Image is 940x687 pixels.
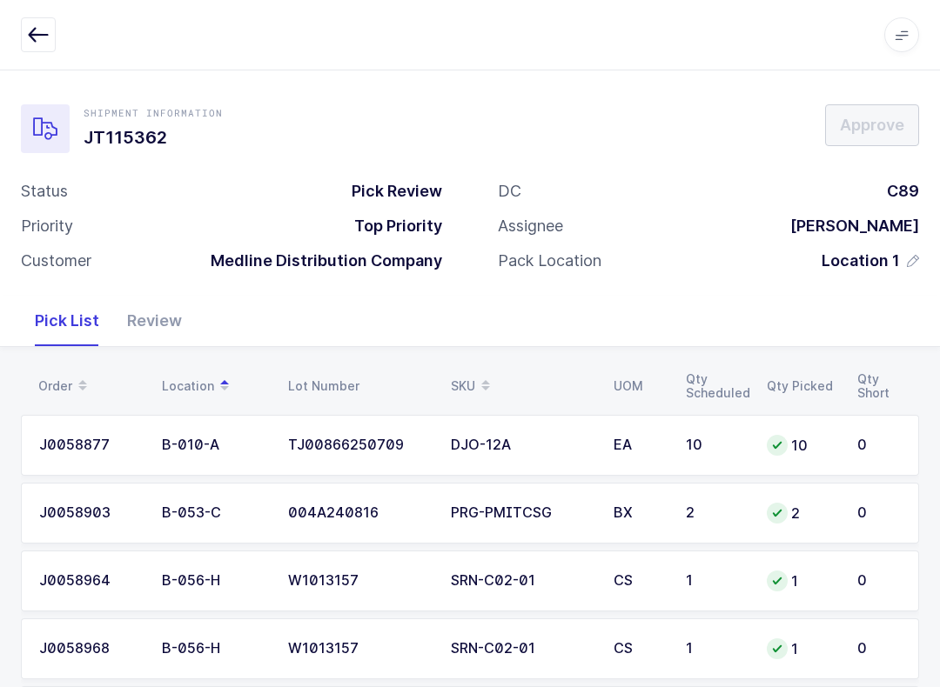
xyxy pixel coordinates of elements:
[162,437,267,453] div: B-010-A
[767,503,836,524] div: 2
[21,216,73,237] div: Priority
[614,379,665,393] div: UOM
[113,296,196,346] div: Review
[39,505,141,521] div: J0058903
[451,505,593,521] div: PRG-PMITCSG
[451,573,593,589] div: SRN-C02-01
[21,296,113,346] div: Pick List
[498,181,521,202] div: DC
[39,641,141,657] div: J0058968
[338,181,442,202] div: Pick Review
[21,181,68,202] div: Status
[686,573,746,589] div: 1
[767,435,836,456] div: 10
[767,570,836,591] div: 1
[84,123,223,151] h1: JT115362
[857,573,901,589] div: 0
[84,106,223,120] div: Shipment Information
[39,573,141,589] div: J0058964
[825,104,919,146] button: Approve
[498,216,563,237] div: Assignee
[686,641,746,657] div: 1
[288,437,430,453] div: TJ00866250709
[21,250,91,271] div: Customer
[614,437,665,453] div: EA
[451,641,593,657] div: SRN-C02-01
[340,216,442,237] div: Top Priority
[857,641,901,657] div: 0
[857,372,902,400] div: Qty Short
[162,371,267,401] div: Location
[451,437,593,453] div: DJO-12A
[686,505,746,521] div: 2
[840,114,904,136] span: Approve
[686,372,746,400] div: Qty Scheduled
[197,250,442,271] div: Medline Distribution Company
[162,505,267,521] div: B-053-C
[498,250,601,271] div: Pack Location
[767,638,836,659] div: 1
[614,641,665,657] div: CS
[614,573,665,589] div: CS
[822,250,919,271] button: Location 1
[614,505,665,521] div: BX
[776,216,919,237] div: [PERSON_NAME]
[162,573,267,589] div: B-056-H
[686,437,746,453] div: 10
[162,641,267,657] div: B-056-H
[857,437,901,453] div: 0
[451,371,593,401] div: SKU
[39,437,141,453] div: J0058877
[38,371,141,401] div: Order
[288,379,430,393] div: Lot Number
[288,573,430,589] div: W1013157
[887,182,919,200] span: C89
[822,250,900,271] span: Location 1
[288,505,430,521] div: 004A240816
[857,505,901,521] div: 0
[288,641,430,657] div: W1013157
[767,379,836,393] div: Qty Picked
